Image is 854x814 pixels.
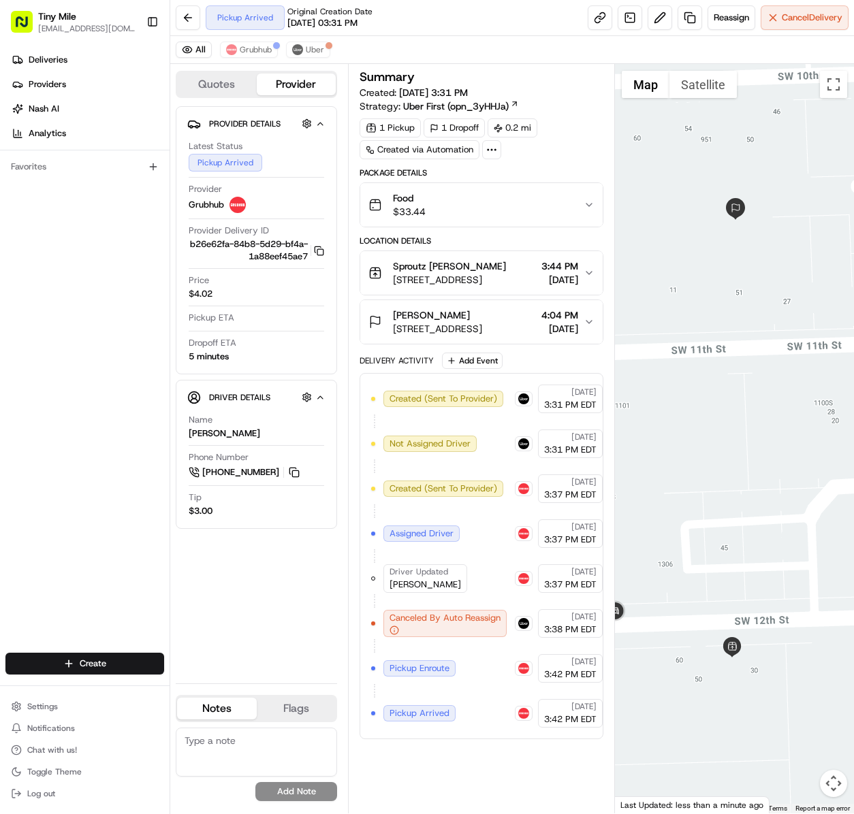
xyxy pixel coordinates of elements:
a: 💻API Documentation [110,193,224,218]
span: Food [393,191,426,205]
span: 3:42 PM EDT [544,668,597,681]
span: Uber [306,44,324,55]
span: Nash AI [29,103,59,115]
span: Chat with us! [27,745,77,755]
input: Clear [35,89,225,103]
img: 5e692f75ce7d37001a5d71f1 [518,663,529,674]
span: [DATE] [571,387,597,397]
div: Package Details [360,167,603,178]
span: [PHONE_NUMBER] [202,466,279,478]
button: Provider [257,74,336,95]
button: Toggle fullscreen view [820,71,847,98]
div: 1 Dropoff [424,118,485,137]
span: 3:31 PM EDT [544,399,597,411]
button: b26e62fa-84b8-5d29-bf4a-1a88eef45ae7 [189,238,324,263]
img: uber-new-logo.jpeg [518,438,529,449]
div: 📗 [14,200,25,211]
a: 📗Knowledge Base [8,193,110,218]
span: $4.02 [189,288,212,300]
span: [DATE] [541,322,578,336]
button: Add Event [442,353,503,369]
span: Created: [360,86,468,99]
span: [STREET_ADDRESS] [393,273,506,287]
button: Tiny Mile[EMAIL_ADDRESS][DOMAIN_NAME] [5,5,141,38]
span: Sproutz [PERSON_NAME] [393,259,506,273]
span: Created (Sent To Provider) [390,483,497,495]
span: Grubhub [240,44,272,55]
div: Favorites [5,156,164,178]
span: [DATE] [571,656,597,667]
div: Strategy: [360,99,519,113]
span: [DATE] [571,476,597,487]
span: API Documentation [129,199,219,212]
span: Canceled By Auto Reassign [390,612,501,624]
button: Uber [286,42,330,58]
button: Reassign [708,5,755,30]
div: 1 Pickup [360,118,421,137]
img: 1736555255976-a54dd68f-1ca7-489b-9aae-adbdc363a1c4 [14,131,38,156]
span: Provider [189,183,222,195]
span: Notifications [27,723,75,734]
p: Welcome 👋 [14,56,248,78]
div: 0.2 mi [488,118,537,137]
a: Providers [5,74,170,95]
span: Pylon [136,232,165,242]
span: Settings [27,701,58,712]
img: uber-new-logo.jpeg [518,393,529,404]
img: uber-new-logo.jpeg [292,44,303,55]
span: Grubhub [189,199,224,211]
a: Open this area in Google Maps (opens a new window) [618,796,663,813]
div: Last Updated: less than a minute ago [615,796,770,813]
img: Nash [14,15,41,42]
button: Flags [257,698,336,719]
img: 5e692f75ce7d37001a5d71f1 [518,528,529,539]
button: Chat with us! [5,740,164,760]
h3: Summary [360,71,415,83]
button: Food$33.44 [360,183,603,227]
div: Location Details [360,235,603,246]
button: Sproutz [PERSON_NAME][STREET_ADDRESS]3:44 PM[DATE] [360,251,603,295]
span: Original Creation Date [287,6,373,17]
div: 💻 [115,200,126,211]
span: Tip [189,491,202,504]
button: Create [5,653,164,674]
button: Grubhub [220,42,278,58]
span: Pickup ETA [189,312,234,324]
span: 4:04 PM [541,308,578,322]
span: Log out [27,788,55,799]
span: [DATE] [571,521,597,532]
div: We're available if you need us! [46,145,172,156]
span: 3:44 PM [541,259,578,273]
span: [PERSON_NAME] [390,579,461,591]
button: Settings [5,697,164,716]
span: $33.44 [393,205,426,218]
a: Report a map error [795,804,850,812]
span: Tiny Mile [38,10,76,23]
span: Price [189,274,209,287]
a: Created via Automation [360,140,479,159]
span: Dropoff ETA [189,337,236,349]
img: 5e692f75ce7d37001a5d71f1 [226,44,237,55]
div: 5 minutes [189,351,229,363]
span: 3:37 PM EDT [544,534,597,546]
span: Providers [29,78,66,91]
span: Pickup Arrived [390,707,449,719]
div: Delivery Activity [360,355,434,366]
span: Driver Details [209,392,270,403]
span: Knowledge Base [27,199,104,212]
span: Phone Number [189,451,249,463]
button: [EMAIL_ADDRESS][DOMAIN_NAME] [38,23,136,34]
button: Provider Details [187,112,326,135]
span: Reassign [714,12,749,24]
span: [DATE] 3:31 PM [399,86,468,99]
a: Nash AI [5,98,170,120]
span: [PERSON_NAME] [393,308,470,322]
span: Provider Details [209,118,281,129]
button: CancelDelivery [761,5,849,30]
span: [DATE] [571,701,597,712]
span: 3:37 PM EDT [544,489,597,501]
div: [PERSON_NAME] [189,427,260,440]
span: Create [80,657,106,670]
button: Quotes [177,74,257,95]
